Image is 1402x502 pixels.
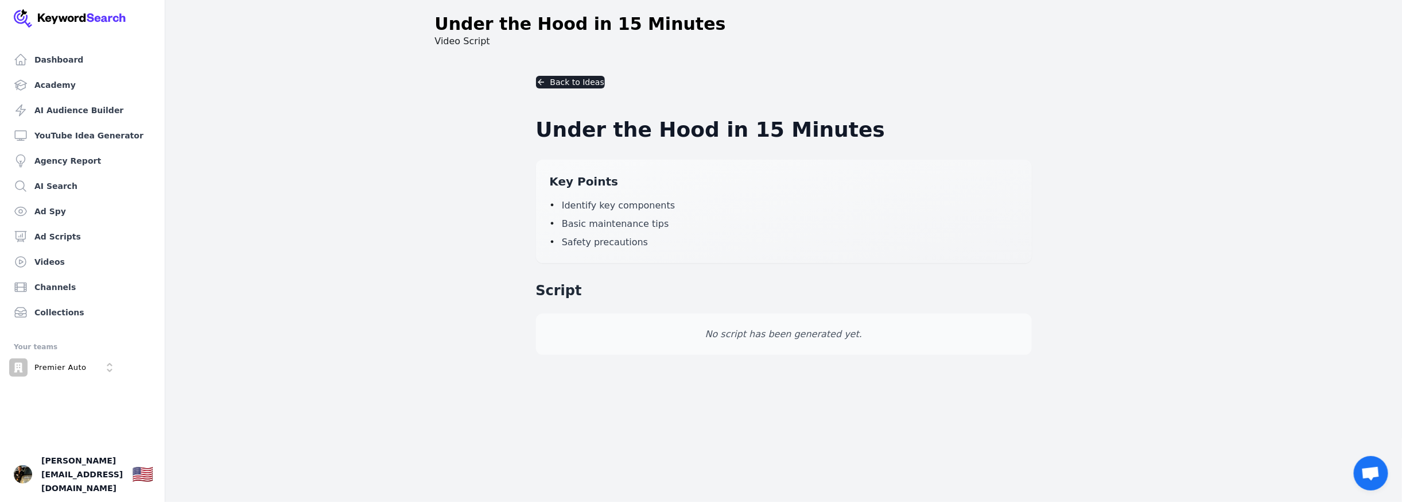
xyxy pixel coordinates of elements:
[536,76,605,88] button: Back to Ideas
[41,454,123,495] span: [PERSON_NAME][EMAIL_ADDRESS][DOMAIN_NAME]
[9,74,156,96] a: Academy
[14,465,32,484] button: Open user button
[550,235,555,249] span: •
[14,340,151,354] div: Your teams
[9,200,156,223] a: Ad Spy
[9,48,156,71] a: Dashboard
[562,217,669,231] span: Basic maintenance tips
[132,464,153,485] div: 🇺🇸
[9,276,156,299] a: Channels
[536,281,1032,300] h2: Script
[550,217,555,231] span: •
[550,173,1018,190] h2: Key Points
[1354,456,1388,491] a: Open chat
[9,250,156,273] a: Videos
[9,358,28,377] img: Premier Auto
[562,199,675,213] span: Identify key components
[536,118,1032,141] h1: Under the Hood in 15 Minutes
[550,327,1018,341] p: No script has been generated yet.
[14,9,126,28] img: Your Company
[562,235,648,249] span: Safety precautions
[9,99,156,122] a: AI Audience Builder
[9,301,156,324] a: Collections
[9,358,119,377] button: Open organization switcher
[417,14,1151,48] div: Video Script
[9,175,156,198] a: AI Search
[435,14,726,34] h1: Under the Hood in 15 Minutes
[9,149,156,172] a: Agency Report
[9,225,156,248] a: Ad Scripts
[9,124,156,147] a: YouTube Idea Generator
[550,199,555,213] span: •
[132,463,153,486] button: 🇺🇸
[34,362,87,373] p: Premier Auto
